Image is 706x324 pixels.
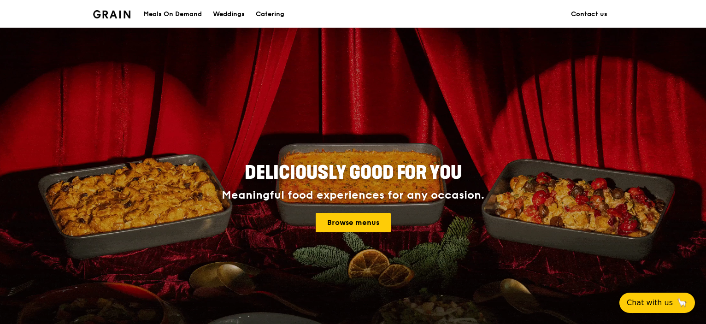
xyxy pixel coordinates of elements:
[245,162,462,184] span: Deliciously good for you
[187,189,519,202] div: Meaningful food experiences for any occasion.
[256,0,284,28] div: Catering
[565,0,613,28] a: Contact us
[627,297,673,308] span: Chat with us
[250,0,290,28] a: Catering
[619,293,695,313] button: Chat with us🦙
[213,0,245,28] div: Weddings
[316,213,391,232] a: Browse menus
[93,10,130,18] img: Grain
[207,0,250,28] a: Weddings
[143,0,202,28] div: Meals On Demand
[677,297,688,308] span: 🦙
